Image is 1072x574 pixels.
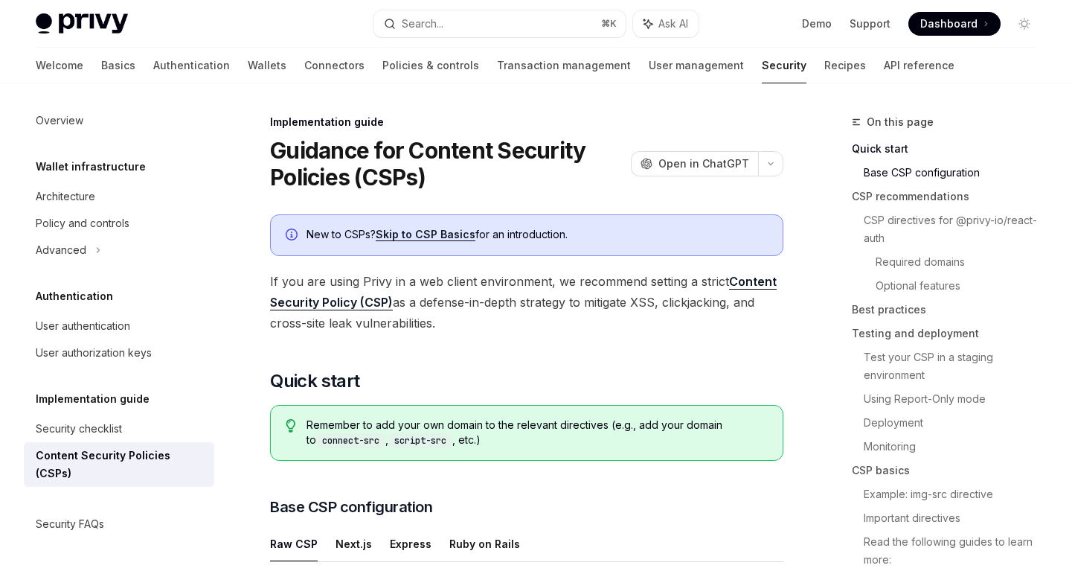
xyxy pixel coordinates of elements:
div: Content Security Policies (CSPs) [36,447,205,482]
div: Security checklist [36,420,122,438]
a: Policies & controls [382,48,479,83]
span: Open in ChatGPT [658,156,749,171]
a: Demo [802,16,832,31]
svg: Info [286,229,301,243]
a: User authentication [24,313,214,339]
div: New to CSPs? for an introduction. [306,227,768,243]
h1: Guidance for Content Security Policies (CSPs) [270,137,625,191]
a: Transaction management [497,48,631,83]
button: Ask AI [633,10,699,37]
a: CSP basics [852,459,1048,482]
h5: Wallet infrastructure [36,158,146,176]
a: Dashboard [908,12,1001,36]
a: Support [850,16,890,31]
h5: Authentication [36,287,113,305]
button: Express [390,526,431,561]
a: Recipes [824,48,866,83]
a: Wallets [248,48,286,83]
code: script-src [388,433,452,448]
a: Welcome [36,48,83,83]
a: Content Security Policies (CSPs) [24,442,214,487]
div: Overview [36,112,83,130]
a: Quick start [852,137,1048,161]
span: Base CSP configuration [270,497,432,517]
div: Security FAQs [36,515,104,533]
button: Search...⌘K [373,10,626,37]
a: CSP recommendations [852,185,1048,208]
button: Toggle dark mode [1012,12,1036,36]
a: User management [649,48,744,83]
a: Security [762,48,806,83]
div: Advanced [36,241,86,259]
a: Authentication [153,48,230,83]
span: ⌘ K [601,18,617,30]
a: Security checklist [24,415,214,442]
div: User authentication [36,317,130,335]
a: Security FAQs [24,511,214,538]
h5: Implementation guide [36,390,150,408]
div: User authorization keys [36,344,152,362]
a: Monitoring [864,435,1048,459]
span: Dashboard [920,16,978,31]
button: Ruby on Rails [449,526,520,561]
a: Important directives [864,506,1048,530]
button: Open in ChatGPT [631,151,758,176]
a: User authorization keys [24,339,214,366]
span: Ask AI [658,16,688,31]
a: API reference [884,48,954,83]
span: If you are using Privy in a web client environment, we recommend setting a strict as a defense-in... [270,271,783,334]
a: Skip to CSP Basics [376,228,475,241]
a: Required domains [876,250,1048,274]
img: light logo [36,13,128,34]
a: Policy and controls [24,210,214,237]
svg: Tip [286,419,296,433]
a: Read the following guides to learn more: [864,530,1048,572]
a: Deployment [864,411,1048,435]
a: CSP directives for @privy-io/react-auth [864,208,1048,250]
button: Next.js [336,526,372,561]
a: Base CSP configuration [864,161,1048,185]
a: Testing and deployment [852,322,1048,345]
a: Connectors [304,48,365,83]
a: Basics [101,48,135,83]
a: Optional features [876,274,1048,298]
code: connect-src [316,433,385,448]
span: Quick start [270,369,359,393]
div: Implementation guide [270,115,783,130]
a: Using Report-Only mode [864,387,1048,411]
a: Example: img-src directive [864,482,1048,506]
div: Search... [402,15,443,33]
a: Overview [24,107,214,134]
div: Architecture [36,188,95,205]
a: Test your CSP in a staging environment [864,345,1048,387]
div: Policy and controls [36,214,129,232]
a: Architecture [24,183,214,210]
a: Best practices [852,298,1048,322]
button: Raw CSP [270,526,318,561]
span: Remember to add your own domain to the relevant directives (e.g., add your domain to , , etc.) [306,418,768,448]
span: On this page [867,113,934,131]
